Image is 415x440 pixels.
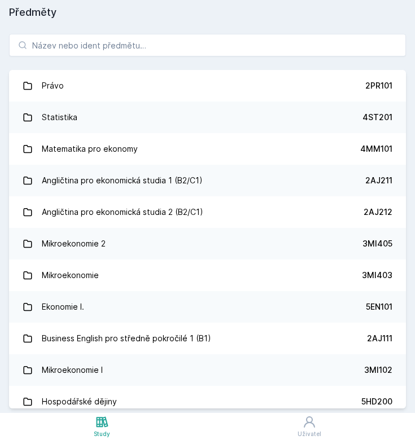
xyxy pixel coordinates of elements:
a: Mikroekonomie 3MI403 [9,259,406,291]
input: Název nebo ident předmětu… [9,34,406,56]
a: Uživatel [204,413,415,440]
a: Business English pro středně pokročilé 1 (B1) 2AJ111 [9,323,406,354]
a: Statistika 4ST201 [9,102,406,133]
div: Právo [42,74,64,97]
a: Ekonomie I. 5EN101 [9,291,406,323]
div: Business English pro středně pokročilé 1 (B1) [42,327,211,350]
a: Mikroekonomie I 3MI102 [9,354,406,386]
a: Angličtina pro ekonomická studia 2 (B2/C1) 2AJ212 [9,196,406,228]
div: Matematika pro ekonomy [42,138,138,160]
div: Angličtina pro ekonomická studia 2 (B2/C1) [42,201,203,223]
a: Mikroekonomie 2 3MI405 [9,228,406,259]
div: 2AJ111 [367,333,392,344]
div: 4ST201 [362,112,392,123]
div: Ekonomie I. [42,296,84,318]
h1: Předměty [9,5,406,20]
div: Hospodářské dějiny [42,390,117,413]
div: 2AJ211 [365,175,392,186]
div: 2PR101 [365,80,392,91]
a: Matematika pro ekonomy 4MM101 [9,133,406,165]
div: 3MI405 [362,238,392,249]
a: Právo 2PR101 [9,70,406,102]
div: 2AJ212 [364,206,392,218]
div: 4MM101 [360,143,392,155]
div: Angličtina pro ekonomická studia 1 (B2/C1) [42,169,203,192]
div: Mikroekonomie [42,264,99,287]
div: 3MI102 [364,364,392,376]
div: Mikroekonomie 2 [42,232,106,255]
div: Statistika [42,106,77,129]
div: 3MI403 [362,270,392,281]
div: 5EN101 [366,301,392,313]
div: 5HD200 [361,396,392,407]
div: Study [94,430,110,438]
a: Hospodářské dějiny 5HD200 [9,386,406,417]
a: Angličtina pro ekonomická studia 1 (B2/C1) 2AJ211 [9,165,406,196]
div: Uživatel [298,430,321,438]
div: Mikroekonomie I [42,359,103,381]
